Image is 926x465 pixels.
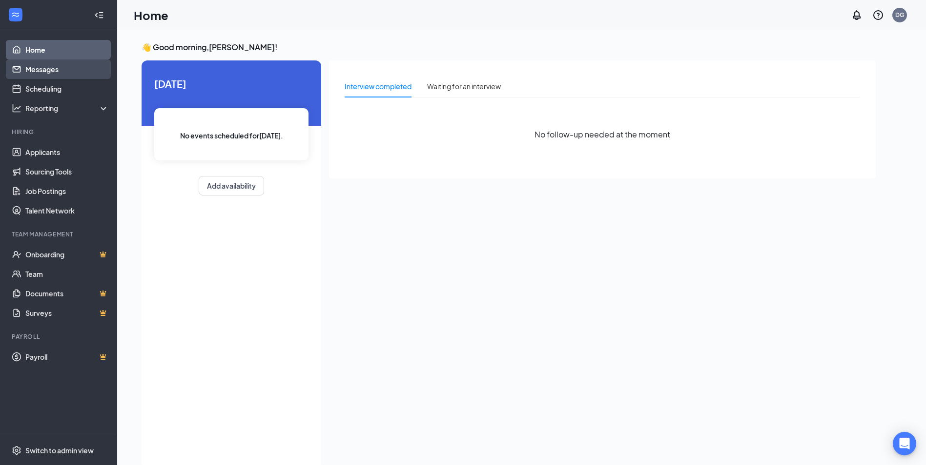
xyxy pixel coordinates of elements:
[25,162,109,181] a: Sourcing Tools
[94,10,104,20] svg: Collapse
[535,128,670,140] span: No follow-up needed at the moment
[25,303,109,323] a: SurveysCrown
[25,142,109,162] a: Applicants
[25,245,109,264] a: OnboardingCrown
[872,9,884,21] svg: QuestionInfo
[25,103,109,113] div: Reporting
[142,42,876,53] h3: 👋 Good morning, [PERSON_NAME] !
[12,332,107,341] div: Payroll
[25,284,109,303] a: DocumentsCrown
[25,181,109,201] a: Job Postings
[25,264,109,284] a: Team
[25,40,109,59] a: Home
[25,347,109,367] a: PayrollCrown
[427,81,501,92] div: Waiting for an interview
[25,79,109,98] a: Scheduling
[134,7,168,23] h1: Home
[25,59,109,79] a: Messages
[154,76,309,91] span: [DATE]
[25,201,109,220] a: Talent Network
[11,10,21,19] svg: WorkstreamLogo
[180,130,283,141] span: No events scheduled for [DATE] .
[12,230,107,238] div: Team Management
[895,11,905,19] div: DG
[12,446,21,455] svg: Settings
[25,446,94,455] div: Switch to admin view
[12,128,107,136] div: Hiring
[893,432,916,455] div: Open Intercom Messenger
[345,81,412,92] div: Interview completed
[851,9,863,21] svg: Notifications
[12,103,21,113] svg: Analysis
[199,176,264,195] button: Add availability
